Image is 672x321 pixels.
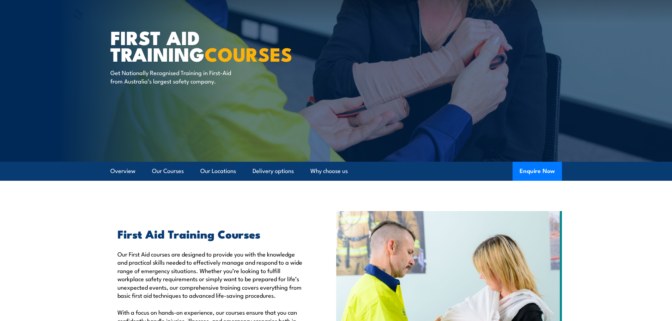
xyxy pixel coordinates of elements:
[200,162,236,180] a: Our Locations
[310,162,348,180] a: Why choose us
[110,162,135,180] a: Overview
[205,39,292,68] strong: COURSES
[110,68,239,85] p: Get Nationally Recognised Training in First-Aid from Australia’s largest safety company.
[110,29,285,62] h1: First Aid Training
[253,162,294,180] a: Delivery options
[117,250,304,299] p: Our First Aid courses are designed to provide you with the knowledge and practical skills needed ...
[117,229,304,239] h2: First Aid Training Courses
[152,162,184,180] a: Our Courses
[513,162,562,181] button: Enquire Now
